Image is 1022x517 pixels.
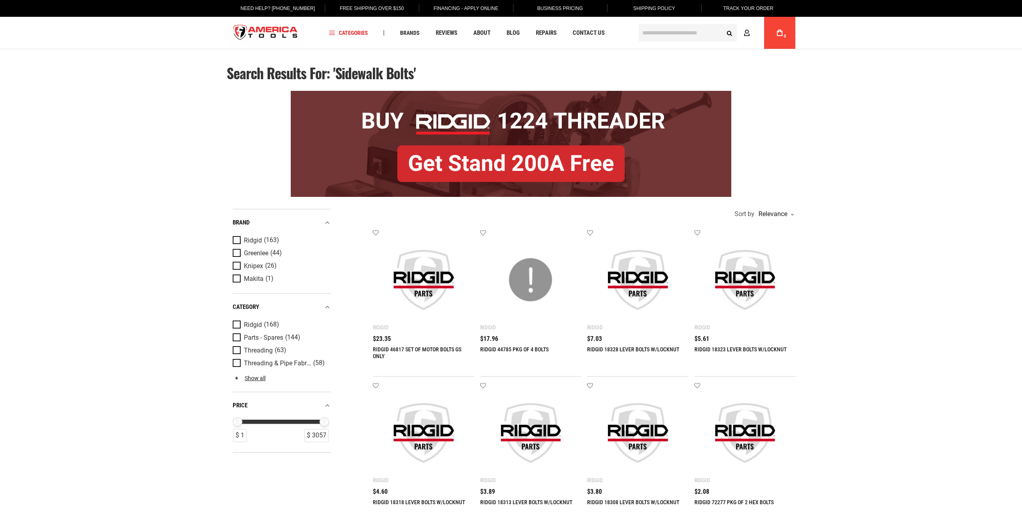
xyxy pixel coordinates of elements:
[373,499,465,505] a: RIDGID 18318 LEVER BOLTS W/LOCKNUT
[436,30,457,36] span: Reviews
[244,250,268,257] span: Greenlee
[694,346,787,353] a: RIDGID 18323 LEVER BOLTS W/LOCKNUT
[396,28,423,38] a: Brands
[702,237,788,323] img: RIDGID 18323 LEVER BOLTS W/LOCKNUT
[233,217,331,228] div: Brand
[244,275,264,283] span: Makita
[233,346,329,355] a: Threading (63)
[587,336,602,342] span: $7.03
[330,30,368,36] span: Categories
[480,489,495,495] span: $3.89
[381,237,466,323] img: RIDGID 46817 SET OF MOTOR BOLTS GS ONLY
[633,6,675,11] span: Shipping Policy
[432,28,461,38] a: Reviews
[507,30,520,36] span: Blog
[722,25,737,40] button: Search
[244,334,283,341] span: Parts - Spares
[227,62,416,83] span: Search results for: 'sidewalk bolts'
[587,489,602,495] span: $3.80
[480,324,496,331] div: Ridgid
[264,237,279,244] span: (163)
[784,34,786,38] span: 0
[275,347,286,354] span: (63)
[373,489,388,495] span: $4.60
[313,360,325,367] span: (58)
[233,375,266,381] a: Show all
[587,324,603,331] div: Ridgid
[233,359,329,368] a: Threading & Pipe Fabrication (58)
[233,400,331,411] div: price
[244,263,263,270] span: Knipex
[694,324,710,331] div: Ridgid
[573,30,605,36] span: Contact Us
[270,250,282,256] span: (44)
[587,477,603,483] div: Ridgid
[381,391,466,476] img: RIDGID 18318 LEVER BOLTS W/LOCKNUT
[244,347,273,354] span: Threading
[291,91,731,197] img: BOGO: Buy RIDGID® 1224 Threader, Get Stand 200A Free!
[480,346,549,353] a: RIDGID 44785 PKG OF 4 BOLTS
[233,429,247,442] div: $ 1
[227,18,304,48] a: store logo
[470,28,494,38] a: About
[480,477,496,483] div: Ridgid
[569,28,608,38] a: Contact Us
[304,429,329,442] div: $ 3057
[503,28,523,38] a: Blog
[266,275,274,282] span: (1)
[264,321,279,328] span: (168)
[595,237,680,323] img: RIDGID 18328 LEVER BOLTS W/LOCKNUT
[244,321,262,329] span: Ridgid
[373,324,388,331] div: Ridgid
[536,30,557,36] span: Repairs
[233,262,329,271] a: Knipex (26)
[233,275,329,283] a: Makita (1)
[702,391,788,476] img: RIDGID 72277 PKG OF 2 HEX BOLTS
[233,333,329,342] a: Parts - Spares (144)
[473,30,491,36] span: About
[694,499,774,505] a: RIDGID 72277 PKG OF 2 HEX BOLTS
[233,209,331,453] div: Product Filters
[233,249,329,258] a: Greenlee (44)
[694,477,710,483] div: Ridgid
[265,263,277,269] span: (26)
[244,237,262,244] span: Ridgid
[694,336,709,342] span: $5.61
[480,499,572,505] a: RIDGID 18313 LEVER BOLTS W/LOCKNUT
[595,391,680,476] img: RIDGID 18308 LEVER BOLTS W/LOCKNUT
[244,360,311,367] span: Threading & Pipe Fabrication
[532,28,560,38] a: Repairs
[233,302,331,313] div: category
[488,391,573,476] img: RIDGID 18313 LEVER BOLTS W/LOCKNUT
[756,211,793,217] div: Relevance
[587,499,679,505] a: RIDGID 18308 LEVER BOLTS W/LOCKNUT
[488,237,573,323] img: RIDGID 44785 PKG OF 4 BOLTS
[373,336,391,342] span: $23.35
[772,17,787,49] a: 0
[326,28,372,38] a: Categories
[587,346,679,353] a: RIDGID 18328 LEVER BOLTS W/LOCKNUT
[400,30,420,36] span: Brands
[285,334,300,341] span: (144)
[734,211,754,217] span: Sort by
[373,346,461,359] a: RIDGID 46817 SET OF MOTOR BOLTS GS ONLY
[233,236,329,245] a: Ridgid (163)
[291,91,731,97] a: BOGO: Buy RIDGID® 1224 Threader, Get Stand 200A Free!
[227,18,304,48] img: America Tools
[480,336,498,342] span: $17.96
[373,477,388,483] div: Ridgid
[233,321,329,329] a: Ridgid (168)
[694,489,709,495] span: $2.08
